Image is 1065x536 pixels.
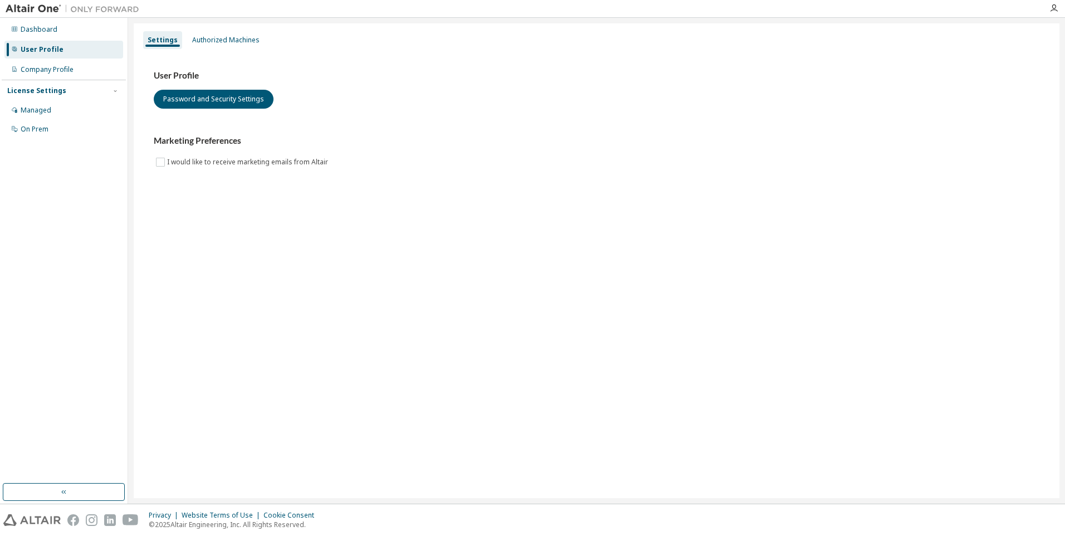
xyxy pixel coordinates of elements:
p: © 2025 Altair Engineering, Inc. All Rights Reserved. [149,520,321,529]
div: Dashboard [21,25,57,34]
div: Website Terms of Use [182,511,263,520]
div: User Profile [21,45,63,54]
button: Password and Security Settings [154,90,273,109]
div: Settings [148,36,178,45]
img: facebook.svg [67,514,79,526]
div: Privacy [149,511,182,520]
div: Authorized Machines [192,36,260,45]
h3: Marketing Preferences [154,135,1039,147]
img: instagram.svg [86,514,97,526]
div: On Prem [21,125,48,134]
label: I would like to receive marketing emails from Altair [167,155,330,169]
h3: User Profile [154,70,1039,81]
div: Managed [21,106,51,115]
div: Cookie Consent [263,511,321,520]
div: Company Profile [21,65,74,74]
img: altair_logo.svg [3,514,61,526]
div: License Settings [7,86,66,95]
img: Altair One [6,3,145,14]
img: youtube.svg [123,514,139,526]
img: linkedin.svg [104,514,116,526]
